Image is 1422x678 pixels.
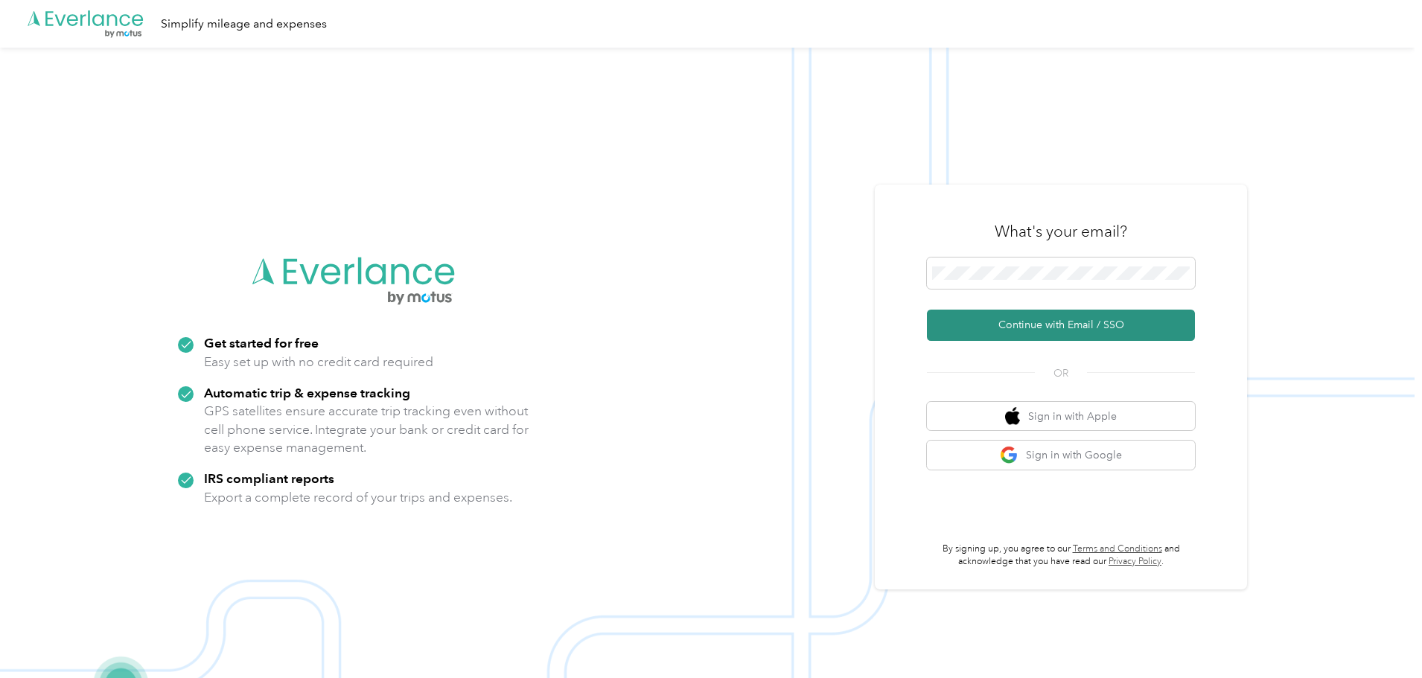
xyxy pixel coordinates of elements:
[1109,556,1161,567] a: Privacy Policy
[204,402,529,457] p: GPS satellites ensure accurate trip tracking even without cell phone service. Integrate your bank...
[927,402,1195,431] button: apple logoSign in with Apple
[927,441,1195,470] button: google logoSign in with Google
[1035,365,1087,381] span: OR
[204,488,512,507] p: Export a complete record of your trips and expenses.
[1073,543,1162,554] a: Terms and Conditions
[204,353,433,371] p: Easy set up with no credit card required
[204,385,410,400] strong: Automatic trip & expense tracking
[995,221,1127,242] h3: What's your email?
[927,543,1195,569] p: By signing up, you agree to our and acknowledge that you have read our .
[204,335,319,351] strong: Get started for free
[204,470,334,486] strong: IRS compliant reports
[1000,446,1018,464] img: google logo
[1005,407,1020,426] img: apple logo
[161,15,327,33] div: Simplify mileage and expenses
[927,310,1195,341] button: Continue with Email / SSO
